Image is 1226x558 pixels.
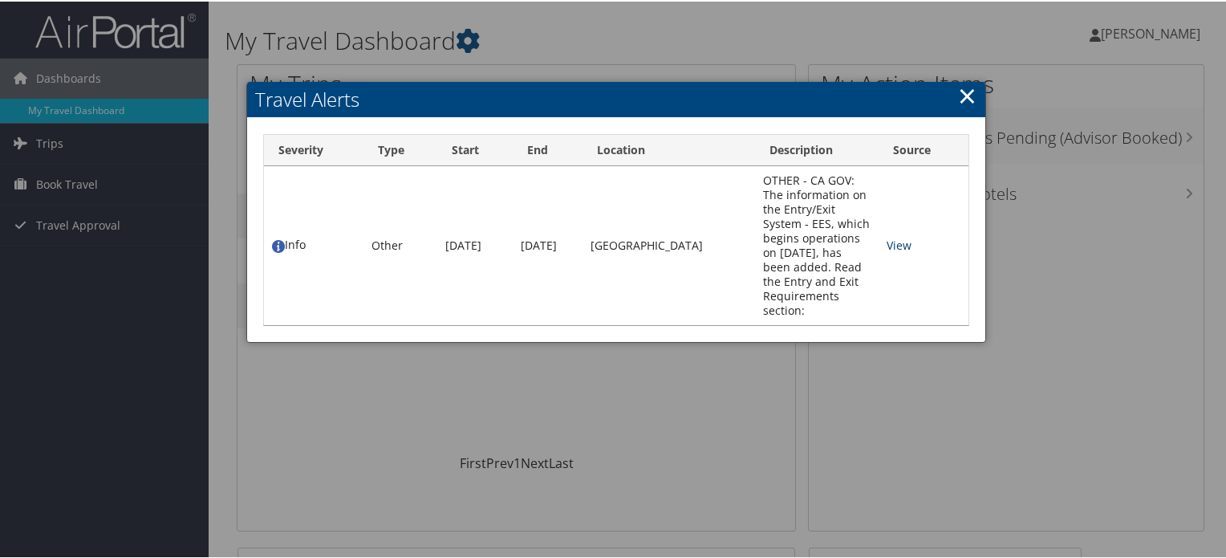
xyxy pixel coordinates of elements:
[437,165,513,324] td: [DATE]
[264,165,363,324] td: Info
[264,133,363,165] th: Severity: activate to sort column ascending
[363,165,438,324] td: Other
[247,80,985,116] h2: Travel Alerts
[583,133,755,165] th: Location
[583,165,755,324] td: [GEOGRAPHIC_DATA]
[879,133,968,165] th: Source
[363,133,438,165] th: Type: activate to sort column ascending
[437,133,513,165] th: Start: activate to sort column ascending
[755,165,879,324] td: OTHER - CA GOV: The information on the Entry/Exit System - EES, which begins operations on [DATE]...
[958,78,976,110] a: Close
[513,133,583,165] th: End: activate to sort column ascending
[887,236,911,251] a: View
[755,133,879,165] th: Description
[513,165,583,324] td: [DATE]
[272,238,285,251] img: alert-flat-solid-info.png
